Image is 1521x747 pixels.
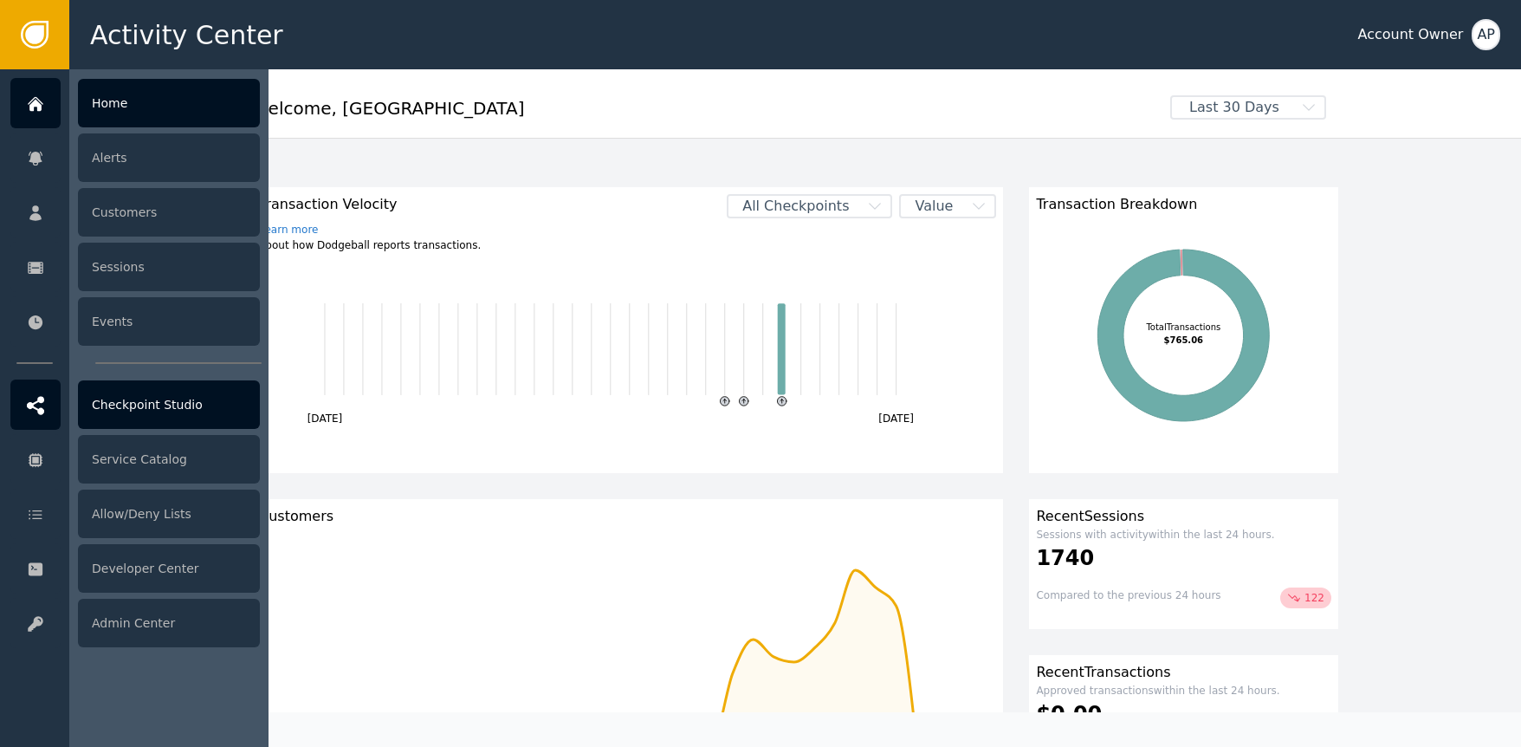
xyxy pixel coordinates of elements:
div: Admin Center [78,599,260,647]
div: Recent Sessions [1036,506,1331,527]
div: Service Catalog [78,435,260,484]
div: Approved transactions within the last 24 hours. [1036,683,1331,698]
text: [DATE] [307,412,343,425]
div: Customers [78,188,260,237]
tspan: Total Transactions [1146,322,1221,332]
tspan: $765.06 [1164,335,1204,345]
div: Sessions with activity within the last 24 hours. [1036,527,1331,542]
div: Home [78,79,260,127]
span: Transaction Breakdown [1036,194,1197,215]
a: Checkpoint Studio [10,380,260,430]
div: 1740 [1036,542,1331,574]
div: about how Dodgeball reports transactions. [259,222,481,253]
a: Allow/Deny Lists [10,489,260,539]
a: Developer Center [10,543,260,594]
text: [DATE] [879,412,915,425]
div: Developer Center [78,544,260,593]
div: Recent Transactions [1036,662,1331,683]
a: Events [10,296,260,347]
div: Compared to the previous 24 hours [1036,588,1220,608]
div: Allow/Deny Lists [78,490,260,538]
a: Service Catalog [10,434,260,484]
rect: Transaction2025-09-07 [778,303,786,394]
button: AP [1472,19,1500,50]
span: Value [901,196,967,217]
a: Learn more [259,222,481,237]
button: Value [899,194,996,218]
a: Alerts [10,133,260,183]
button: Last 30 Days [1158,95,1338,120]
a: Sessions [10,242,260,292]
div: Customers [259,506,996,527]
div: Sessions [78,243,260,291]
a: Customers [10,187,260,237]
button: All Checkpoints [727,194,892,218]
div: Welcome , [GEOGRAPHIC_DATA] [252,95,1158,133]
div: Alerts [78,133,260,182]
a: Home [10,78,260,128]
span: 122 [1304,589,1324,607]
span: Transaction Velocity [259,194,481,215]
div: $0.00 [1036,698,1331,730]
span: All Checkpoints [728,196,863,217]
span: Activity Center [90,16,283,55]
div: Checkpoint Studio [78,380,260,429]
div: Events [78,297,260,346]
span: Last 30 Days [1172,97,1297,118]
a: Admin Center [10,598,260,648]
div: Account Owner [1357,24,1463,45]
